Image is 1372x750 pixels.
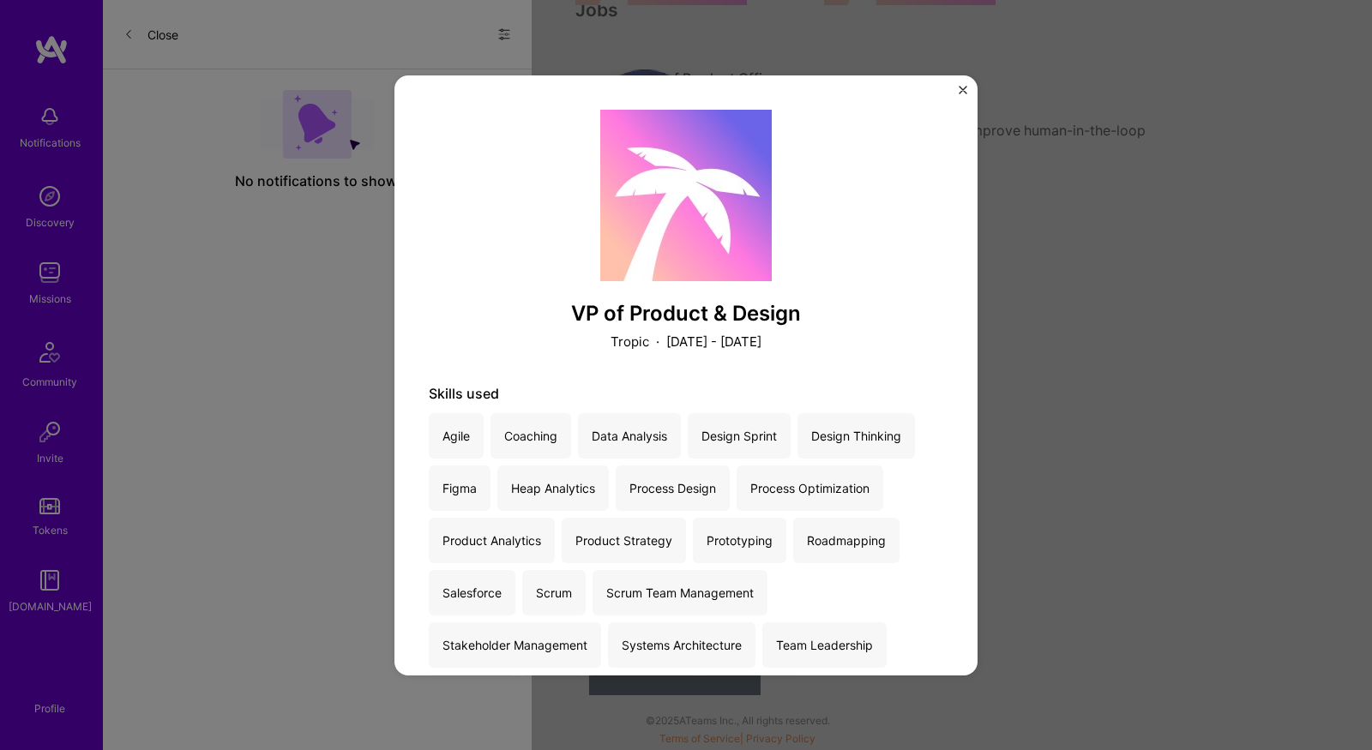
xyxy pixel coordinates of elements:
div: Wireframing [704,675,799,720]
div: Scrum [522,570,586,615]
div: Process Design [616,465,730,511]
div: Agile [429,413,484,459]
button: Close [959,86,967,104]
div: Scrum Team Management [593,570,767,615]
div: Design Thinking [797,413,915,459]
div: Data Analysis [578,413,681,459]
div: Design Sprint [688,413,791,459]
div: Skills used [429,385,943,403]
div: Figma [429,465,490,511]
p: Tropic [611,333,649,351]
span: · [656,333,659,351]
div: Product Strategy [562,518,686,563]
div: Stakeholder Management [429,622,601,668]
div: Heap Analytics [497,465,609,511]
div: User Research [588,675,697,720]
div: Coaching [490,413,571,459]
div: Process Optimization [737,465,883,511]
div: Systems Architecture [608,622,755,668]
div: Prototyping [693,518,786,563]
div: UX/UI [521,675,581,720]
div: Team Leadership [762,622,887,668]
div: UX Design [429,675,514,720]
img: Company logo [600,110,772,281]
p: [DATE] - [DATE] [666,333,761,351]
div: Roadmapping [793,518,900,563]
div: Salesforce [429,570,515,615]
div: Product Analytics [429,518,555,563]
h3: VP of Product & Design [429,302,943,327]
